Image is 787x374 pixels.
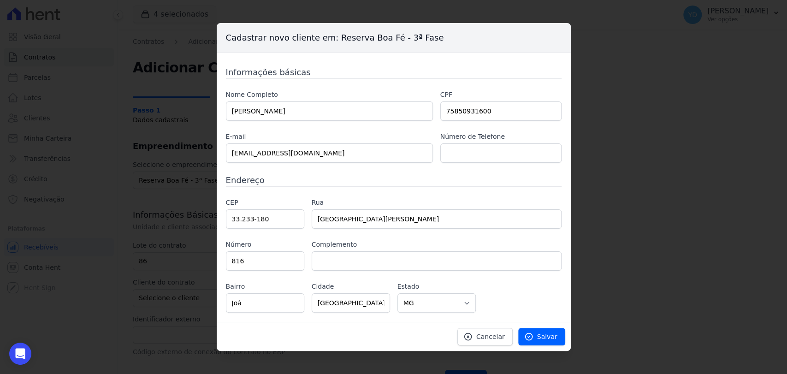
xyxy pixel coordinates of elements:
[226,132,433,142] label: E-mail
[312,198,562,208] label: Rua
[457,328,513,345] a: Cancelar
[440,90,562,100] label: CPF
[226,174,562,186] h3: Endereço
[476,332,505,341] span: Cancelar
[518,328,565,345] a: Salvar
[537,332,557,341] span: Salvar
[226,282,304,291] label: Bairro
[226,198,304,208] label: CEP
[9,343,31,365] div: Open Intercom Messenger
[217,23,571,53] h3: Cadastrar novo cliente em: Reserva Boa Fé - 3ª Fase
[226,90,433,100] label: Nome Completo
[397,282,476,291] label: Estado
[312,240,562,249] label: Complemento
[226,66,562,78] h3: Informações básicas
[440,132,562,142] label: Número de Telefone
[312,282,390,291] label: Cidade
[226,209,304,229] input: 00.000-000
[226,240,304,249] label: Número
